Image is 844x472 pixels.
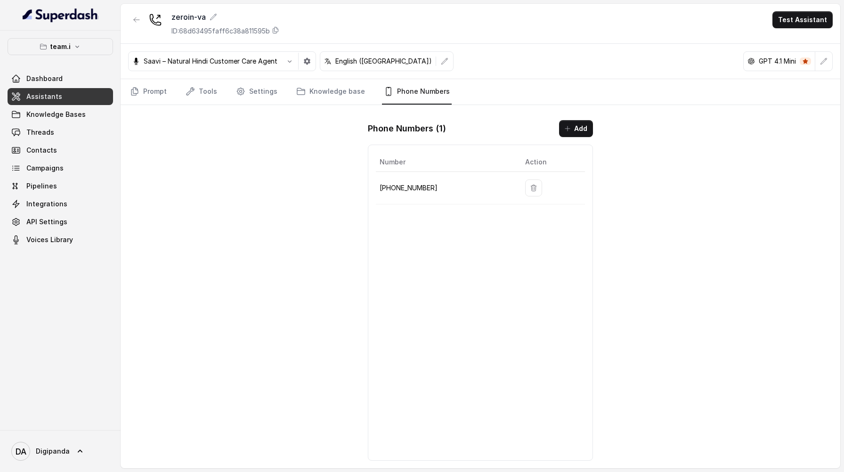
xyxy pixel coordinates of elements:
[144,57,277,66] p: Saavi – Natural Hindi Customer Care Agent
[128,79,169,105] a: Prompt
[26,74,63,83] span: Dashboard
[26,128,54,137] span: Threads
[8,178,113,195] a: Pipelines
[747,57,755,65] svg: openai logo
[26,235,73,244] span: Voices Library
[8,160,113,177] a: Campaigns
[8,106,113,123] a: Knowledge Bases
[759,57,796,66] p: GPT 4.1 Mini
[376,153,517,172] th: Number
[8,231,113,248] a: Voices Library
[8,142,113,159] a: Contacts
[128,79,833,105] nav: Tabs
[380,182,510,194] p: [PHONE_NUMBER]
[26,181,57,191] span: Pipelines
[171,26,270,36] p: ID: 68d63495faff6c38a811595b
[36,447,70,456] span: Digipanda
[8,213,113,230] a: API Settings
[8,38,113,55] button: team.i
[23,8,98,23] img: light.svg
[26,92,62,101] span: Assistants
[8,124,113,141] a: Threads
[26,217,67,227] span: API Settings
[8,88,113,105] a: Assistants
[382,79,452,105] a: Phone Numbers
[171,11,279,23] div: zeroin-va
[26,110,86,119] span: Knowledge Bases
[8,70,113,87] a: Dashboard
[368,121,446,136] h1: Phone Numbers ( 1 )
[772,11,833,28] button: Test Assistant
[26,163,64,173] span: Campaigns
[8,438,113,464] a: Digipanda
[16,447,26,456] text: DA
[8,195,113,212] a: Integrations
[335,57,432,66] p: English ([GEOGRAPHIC_DATA])
[50,41,71,52] p: team.i
[184,79,219,105] a: Tools
[26,199,67,209] span: Integrations
[559,120,593,137] button: Add
[26,146,57,155] span: Contacts
[234,79,279,105] a: Settings
[294,79,367,105] a: Knowledge base
[518,153,585,172] th: Action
